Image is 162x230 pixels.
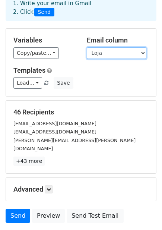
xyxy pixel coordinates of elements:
[125,194,162,230] iframe: Chat Widget
[13,138,136,152] small: [PERSON_NAME][EMAIL_ADDRESS][PERSON_NAME][DOMAIN_NAME]
[13,66,45,74] a: Templates
[125,194,162,230] div: Widget de chat
[13,108,149,116] h5: 46 Recipients
[54,77,73,89] button: Save
[34,8,54,17] span: Send
[67,209,123,223] a: Send Test Email
[13,47,59,59] a: Copy/paste...
[13,157,45,166] a: +43 more
[13,121,96,126] small: [EMAIL_ADDRESS][DOMAIN_NAME]
[13,77,42,89] a: Load...
[32,209,65,223] a: Preview
[13,185,149,193] h5: Advanced
[13,129,96,135] small: [EMAIL_ADDRESS][DOMAIN_NAME]
[87,36,149,44] h5: Email column
[6,209,30,223] a: Send
[13,36,76,44] h5: Variables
